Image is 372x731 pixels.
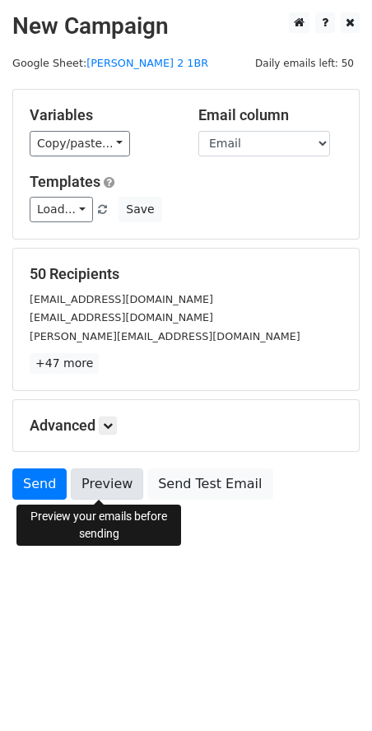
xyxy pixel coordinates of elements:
iframe: Chat Widget [290,652,372,731]
a: Templates [30,173,100,190]
small: Google Sheet: [12,57,208,69]
h5: Variables [30,106,174,124]
a: Load... [30,197,93,222]
a: Copy/paste... [30,131,130,156]
small: [EMAIL_ADDRESS][DOMAIN_NAME] [30,293,213,305]
h5: 50 Recipients [30,265,342,283]
a: Send Test Email [147,468,272,500]
a: +47 more [30,353,99,374]
span: Daily emails left: 50 [249,54,360,72]
button: Save [119,197,161,222]
div: Preview your emails before sending [16,505,181,546]
h5: Advanced [30,417,342,435]
a: Preview [71,468,143,500]
h2: New Campaign [12,12,360,40]
small: [EMAIL_ADDRESS][DOMAIN_NAME] [30,311,213,324]
small: [PERSON_NAME][EMAIL_ADDRESS][DOMAIN_NAME] [30,330,300,342]
a: Send [12,468,67,500]
h5: Email column [198,106,342,124]
a: [PERSON_NAME] 2 1BR [86,57,208,69]
a: Daily emails left: 50 [249,57,360,69]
